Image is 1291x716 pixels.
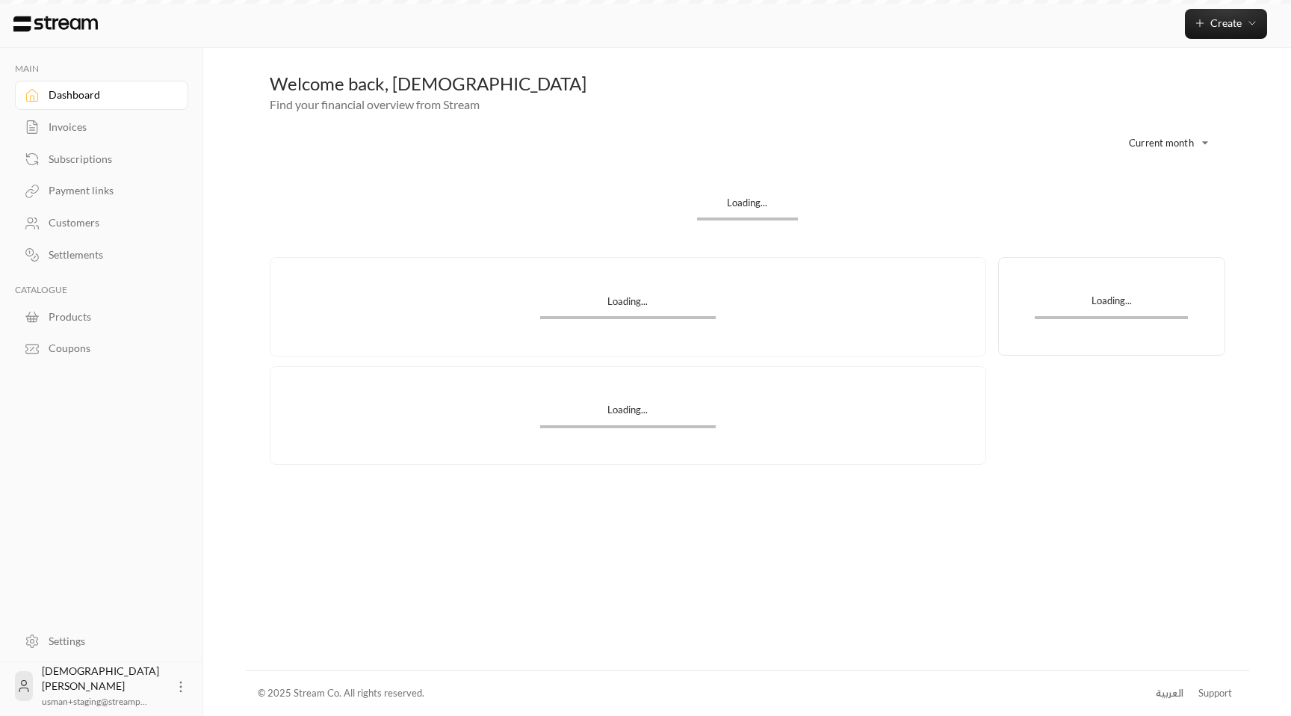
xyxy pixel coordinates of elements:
div: Products [49,309,170,324]
div: Loading... [1035,294,1188,315]
button: Create [1185,9,1267,39]
div: Settlements [49,247,170,262]
div: © 2025 Stream Co. All rights reserved. [258,686,424,701]
a: Coupons [15,334,188,363]
div: Dashboard [49,87,170,102]
div: Customers [49,215,170,230]
a: Settlements [15,241,188,270]
a: Customers [15,209,188,238]
div: Settings [49,634,170,649]
a: Invoices [15,113,188,142]
div: Invoices [49,120,170,135]
a: Support [1193,680,1236,707]
div: Loading... [540,403,716,425]
span: Create [1210,16,1242,29]
a: Settings [15,626,188,655]
div: Current month [1106,123,1218,162]
a: Dashboard [15,81,188,110]
p: CATALOGUE [15,284,188,296]
a: Subscriptions [15,144,188,173]
div: العربية [1156,686,1183,701]
div: [DEMOGRAPHIC_DATA][PERSON_NAME] [42,664,164,709]
span: Find your financial overview from Stream [270,97,480,111]
div: Coupons [49,341,170,356]
div: Subscriptions [49,152,170,167]
a: Payment links [15,176,188,206]
a: Products [15,302,188,331]
div: Loading... [697,196,798,217]
div: Loading... [540,294,716,316]
img: Logo [12,16,99,32]
span: usman+staging@streamp... [42,696,147,707]
div: Payment links [49,183,170,198]
div: Welcome back, [DEMOGRAPHIC_DATA] [270,72,1225,96]
p: MAIN [15,63,188,75]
